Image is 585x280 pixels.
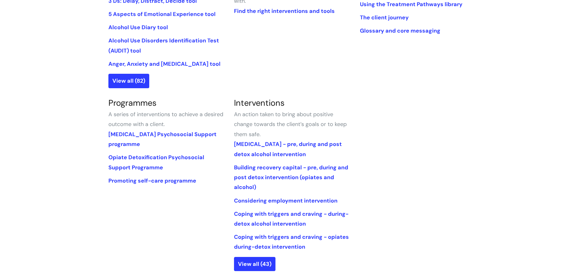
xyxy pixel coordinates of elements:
a: Opiate Detoxification Psychosocial Support Programme [108,154,204,171]
a: Anger, Anxiety and [MEDICAL_DATA] tool [108,60,220,68]
a: Promoting self-care programme [108,177,196,184]
a: [MEDICAL_DATA] - pre, during and post detox alcohol intervention [234,140,342,158]
a: [MEDICAL_DATA] Psychosocial Support programme [108,131,216,148]
a: 5 Aspects of Emotional Experience tool [108,10,216,18]
span: A series of interventions to achieve a desired outcome with a client. [108,111,223,128]
a: Considering employment intervention [234,197,337,204]
a: Coping with triggers and craving - opiates during-detox intervention [234,233,349,250]
a: Building recovery capital - pre, during and post detox intervention (opiates and alcohol) [234,164,348,191]
span: An action taken to bring about positive change towards the client’s goals or to keep them safe. [234,111,347,138]
a: Coping with triggers and craving - during-detox alcohol intervention [234,210,349,227]
a: Glossary and core messaging [360,27,440,34]
a: Alcohol Use Diary tool [108,24,168,31]
a: Interventions [234,97,285,108]
a: Alcohol Use Disorders Identification Test (AUDIT) tool [108,37,219,54]
a: Using the Treatment Pathways library [360,1,462,8]
a: Programmes [108,97,157,108]
a: View all (43) [234,257,275,271]
a: The client journey [360,14,409,21]
a: View all (82) [108,74,149,88]
a: Find the right interventions and tools [234,7,335,15]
